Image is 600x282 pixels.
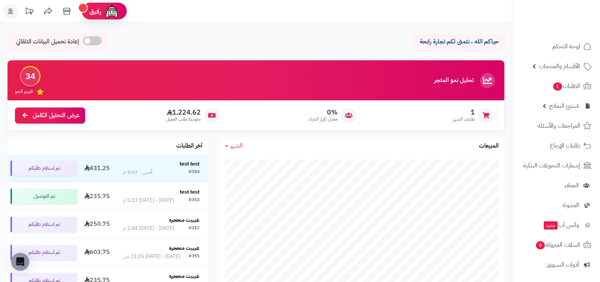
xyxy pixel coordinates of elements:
[80,154,114,182] td: 431.25
[176,143,202,149] h3: آخر الطلبات
[309,108,337,116] span: 0%
[20,4,39,21] a: تحديثات المنصة
[517,236,595,254] a: السلات المتروكة0
[123,225,174,232] div: [DATE] - [DATE] 2:44 م
[33,111,79,120] span: عرض التحليل الكامل
[104,4,119,19] img: ai-face.png
[225,142,243,150] a: الشهر
[166,108,201,116] span: 1,224.62
[562,200,579,210] span: المدونة
[517,216,595,234] a: وآتس آبجديد
[517,137,595,155] a: طلبات الإرجاع
[549,6,593,21] img: logo-2.png
[536,241,545,250] span: 0
[517,256,595,274] a: أدوات التسويق
[535,240,580,250] span: السلات المتروكة
[80,182,114,210] td: 235.75
[11,253,29,271] div: Open Intercom Messenger
[416,37,499,46] p: حياكم الله ، نتمنى لكم تجارة رابحة
[517,77,595,95] a: الطلبات1
[189,225,199,232] div: #312
[123,253,180,260] div: [DATE] - [DATE] 11:05 ص
[80,210,114,238] td: 250.75
[15,88,33,95] span: تقييم النمو
[166,116,201,122] span: متوسط طلب العميل
[517,117,595,135] a: المراجعات والأسئلة
[549,101,579,111] span: مُنشئ النماذج
[169,244,199,252] strong: غيييث متججرة
[546,260,579,270] span: أدوات التسويق
[123,197,174,204] div: [DATE] - [DATE] 5:13 م
[10,245,77,260] div: تم استلام طلبكم
[453,108,475,116] span: 1
[189,197,199,204] div: #313
[544,221,558,230] span: جديد
[189,253,199,260] div: #311
[15,107,85,124] a: عرض التحليل الكامل
[523,160,580,171] span: إشعارات التحويلات البنكية
[180,188,199,196] strong: test test
[564,180,579,191] span: العملاء
[517,196,595,214] a: المدونة
[230,141,243,150] span: الشهر
[517,37,595,55] a: لوحة التحكم
[169,272,199,280] strong: غيييث متججرة
[538,121,580,131] span: المراجعات والأسئلة
[543,220,579,230] span: وآتس آب
[10,217,77,232] div: تم استلام طلبكم
[309,116,337,122] span: معدل تكرار الشراء
[517,157,595,175] a: إشعارات التحويلات البنكية
[189,169,199,176] div: #314
[539,61,580,72] span: الأقسام والمنتجات
[169,216,199,224] strong: غيييث متججرة
[517,176,595,194] a: العملاء
[123,169,152,176] div: أمس - 9:47 م
[80,239,114,266] td: 603.75
[10,161,77,176] div: تم استلام طلبكم
[453,116,475,122] span: طلبات الشهر
[552,41,580,52] span: لوحة التحكم
[89,7,101,16] span: رفيق
[434,77,474,84] h3: تحليل نمو المتجر
[550,140,580,151] span: طلبات الإرجاع
[553,82,562,91] span: 1
[180,160,199,168] strong: test test
[552,81,580,91] span: الطلبات
[16,37,79,46] span: إعادة تحميل البيانات التلقائي
[479,143,499,149] h3: المبيعات
[10,189,77,204] div: تم التوصيل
